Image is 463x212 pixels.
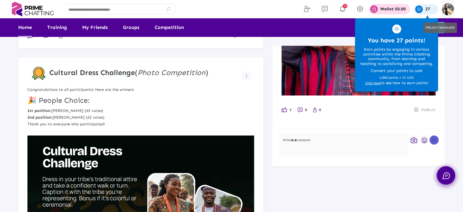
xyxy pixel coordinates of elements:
[138,68,205,77] i: Photo Competition
[380,7,406,11] p: Wallet $0.00
[425,7,430,11] p: 27
[319,106,321,113] span: 0
[365,81,380,85] span: Click here
[123,18,139,37] a: Groups
[27,86,254,93] p: Congratulations to all participants! Here are the winners:
[49,68,208,77] h4: ( )
[313,107,317,112] img: like
[32,66,46,80] img: competition-badge.svg
[47,18,67,37] a: Training
[360,80,433,85] p: to see how to earn points
[298,107,303,112] img: like
[27,107,254,114] li: [PERSON_NAME] (65 votes)
[360,68,433,73] p: Convert your points to cash
[442,3,454,15] img: img
[282,9,436,95] img: like
[360,37,433,44] h3: You have 27 points!
[18,18,32,37] a: Home
[155,18,184,37] a: Competition
[305,106,307,113] span: 0
[360,47,433,66] p: Earn points by engaging in various activities within the Prime Chatting community, from learning ...
[289,106,292,113] span: 2
[246,74,247,77] img: more
[282,107,287,112] img: like
[442,172,450,179] img: chat.svg
[27,108,51,113] strong: 1st position:
[27,115,53,120] strong: 2nd position:
[9,2,56,16] img: logo
[360,76,433,80] span: 1,000 points = $1 USD
[49,68,135,77] strong: Cultural Dress Challenge
[27,114,254,121] li: [PERSON_NAME] (62 votes)
[27,96,254,105] h4: 🎉 People Choice:
[343,4,347,8] span: 22
[27,121,254,128] p: Thank you to everyone who participated!
[82,18,108,37] a: My Friends
[421,106,436,113] span: PUBLIC
[242,71,251,80] button: Example icon-button with a menu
